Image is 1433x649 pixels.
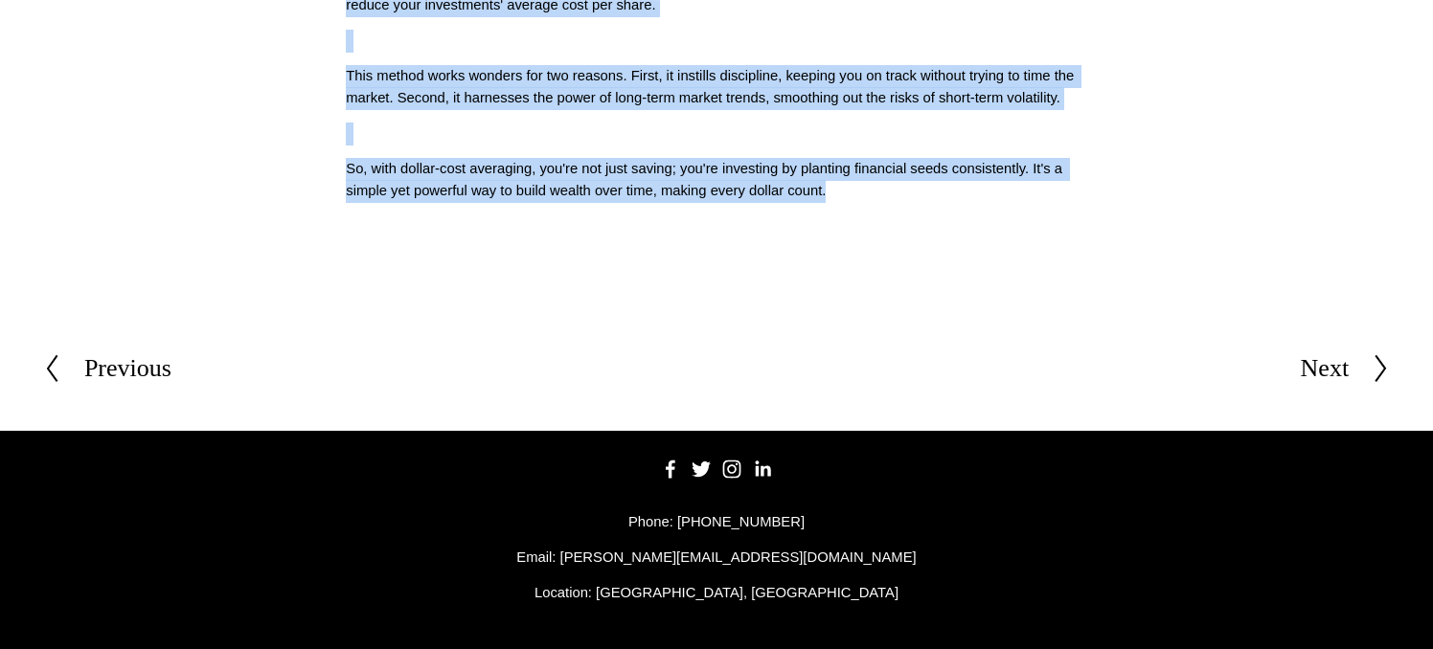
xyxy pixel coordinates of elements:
[692,459,711,479] a: Twitter
[43,582,1390,605] p: Location: [GEOGRAPHIC_DATA], [GEOGRAPHIC_DATA]
[43,547,1390,570] p: Email: [PERSON_NAME][EMAIL_ADDRESS][DOMAIN_NAME]
[1301,348,1391,389] a: Next
[661,459,680,479] a: Facebook
[43,511,1390,534] p: Phone: [PHONE_NUMBER]
[346,158,1086,203] p: So, with dollar-cost averaging, you're not just saving; you're investing by planting financial se...
[1301,348,1350,389] div: Next
[346,65,1086,110] p: This method works wonders for two reasons. First, it instills discipline, keeping you on track wi...
[753,459,772,479] a: LinkedIn
[43,348,171,389] a: Previous
[84,348,171,389] div: Previous
[722,459,741,479] a: Instagram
